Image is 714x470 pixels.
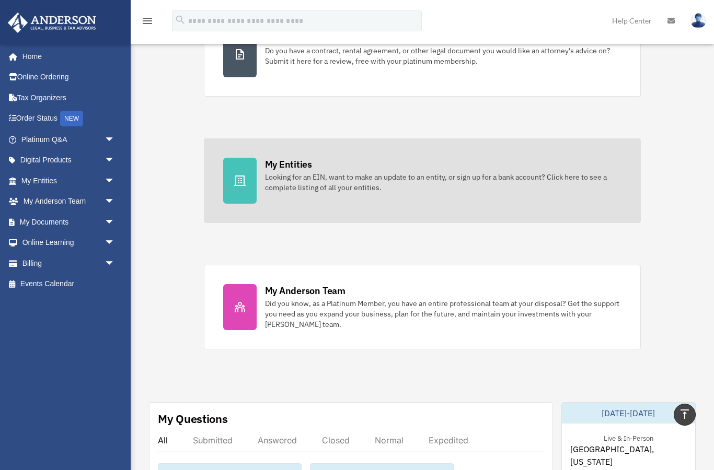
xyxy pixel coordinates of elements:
div: Did you know, as a Platinum Member, you have an entire professional team at your disposal? Get th... [265,298,622,330]
a: My Entities Looking for an EIN, want to make an update to an entity, or sign up for a bank accoun... [204,138,641,223]
a: vertical_align_top [674,404,696,426]
a: Events Calendar [7,274,131,295]
a: Online Learningarrow_drop_down [7,232,131,253]
div: Normal [375,435,404,445]
span: arrow_drop_down [105,253,125,274]
div: Live & In-Person [595,432,662,443]
div: [DATE]-[DATE] [562,403,696,424]
div: All [158,435,168,445]
i: vertical_align_top [678,408,691,420]
a: Digital Productsarrow_drop_down [7,150,131,171]
i: menu [141,15,154,27]
div: NEW [60,111,83,126]
i: search [175,14,186,26]
div: Expedited [429,435,468,445]
img: Anderson Advisors Platinum Portal [5,13,99,33]
span: arrow_drop_down [105,232,125,254]
a: My Entitiesarrow_drop_down [7,170,131,191]
a: My Documentsarrow_drop_down [7,211,131,232]
div: Do you have a contract, rental agreement, or other legal document you would like an attorney's ad... [265,45,622,66]
span: [GEOGRAPHIC_DATA], [US_STATE] [570,443,687,468]
span: arrow_drop_down [105,211,125,233]
div: Answered [258,435,297,445]
div: Closed [322,435,350,445]
a: Platinum Q&Aarrow_drop_down [7,129,131,150]
span: arrow_drop_down [105,129,125,150]
img: User Pic [690,13,706,28]
div: My Questions [158,411,228,427]
a: Online Ordering [7,67,131,88]
span: arrow_drop_down [105,170,125,192]
a: Contract Reviews Do you have a contract, rental agreement, or other legal document you would like... [204,12,641,97]
a: Order StatusNEW [7,108,131,130]
a: Home [7,46,125,67]
a: My Anderson Teamarrow_drop_down [7,191,131,212]
span: arrow_drop_down [105,191,125,213]
div: My Anderson Team [265,284,346,297]
span: arrow_drop_down [105,150,125,171]
a: Tax Organizers [7,87,131,108]
div: Looking for an EIN, want to make an update to an entity, or sign up for a bank account? Click her... [265,172,622,193]
a: My Anderson Team Did you know, as a Platinum Member, you have an entire professional team at your... [204,265,641,349]
div: Submitted [193,435,233,445]
div: My Entities [265,158,312,171]
a: Billingarrow_drop_down [7,253,131,274]
a: menu [141,18,154,27]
